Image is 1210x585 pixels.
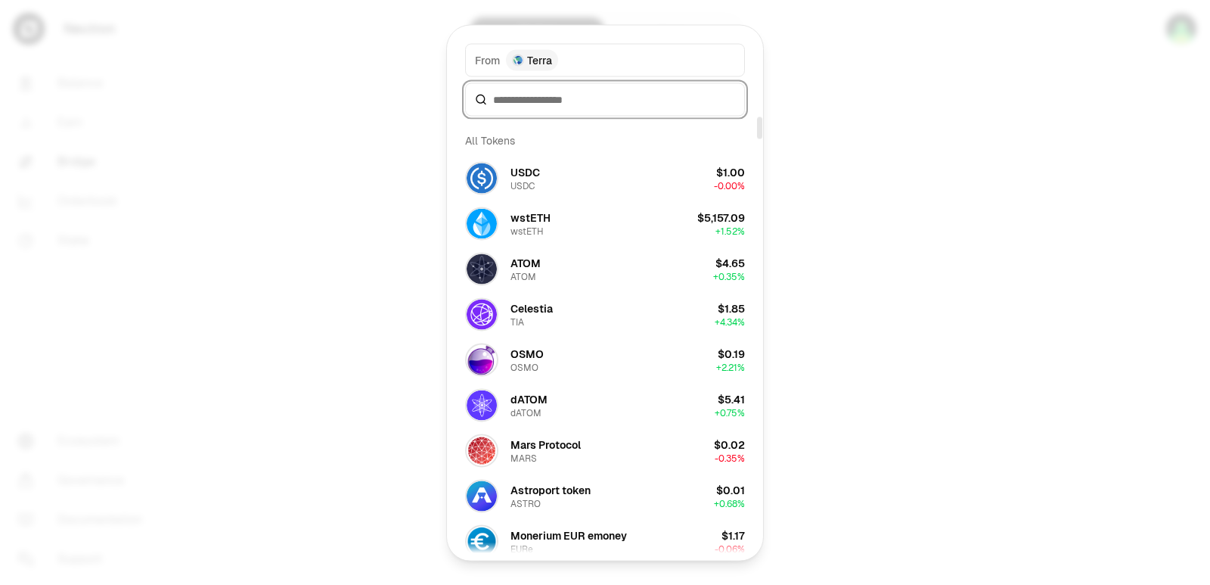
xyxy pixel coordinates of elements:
[510,300,553,316] div: Celestia
[510,437,581,452] div: Mars Protocol
[715,316,745,328] span: + 4.34%
[510,482,591,497] div: Astroport token
[456,337,754,382] button: OSMO LogoOSMOOSMO$0.19+2.21%
[510,527,627,543] div: Monerium EUR emoney
[456,201,754,246] button: wstETH LogowstETHwstETH$5,157.09+1.52%
[716,361,745,373] span: + 2.21%
[713,270,745,282] span: + 0.35%
[456,155,754,201] button: USDC LogoUSDCUSDC$1.00-0.00%
[714,437,745,452] div: $0.02
[467,254,497,284] img: ATOM Logo
[510,316,524,328] div: TIA
[715,225,745,237] span: + 1.52%
[467,390,497,420] img: dATOM Logo
[467,526,497,556] img: EURe Logo
[510,452,537,464] div: MARS
[467,435,497,465] img: MARS Logo
[510,497,541,509] div: ASTRO
[467,344,497,375] img: OSMO Logo
[510,255,541,270] div: ATOM
[715,543,745,555] span: -0.06%
[465,43,745,76] button: FromTerra LogoTerra
[456,291,754,337] button: TIA LogoCelestiaTIA$1.85+4.34%
[715,406,745,419] span: + 0.75%
[456,473,754,518] button: ASTRO LogoAstroport tokenASTRO$0.01+0.68%
[714,497,745,509] span: + 0.68%
[467,481,497,511] img: ASTRO Logo
[716,482,745,497] div: $0.01
[510,361,538,373] div: OSMO
[510,210,551,225] div: wstETH
[715,255,745,270] div: $4.65
[715,452,745,464] span: -0.35%
[697,210,745,225] div: $5,157.09
[467,208,497,238] img: wstETH Logo
[510,543,533,555] div: EURe
[456,382,754,428] button: dATOM LogodATOMdATOM$5.41+0.75%
[718,300,745,316] div: $1.85
[510,406,541,419] div: dATOM
[456,518,754,564] button: EURe LogoMonerium EUR emoneyEURe$1.17-0.06%
[510,346,544,361] div: OSMO
[456,246,754,291] button: ATOM LogoATOMATOM$4.65+0.35%
[467,163,497,193] img: USDC Logo
[510,179,535,191] div: USDC
[716,164,745,179] div: $1.00
[475,52,500,67] span: From
[456,125,754,155] div: All Tokens
[512,54,524,66] img: Terra Logo
[456,428,754,473] button: MARS LogoMars ProtocolMARS$0.02-0.35%
[510,391,548,406] div: dATOM
[718,346,745,361] div: $0.19
[721,527,745,543] div: $1.17
[714,179,745,191] span: -0.00%
[718,391,745,406] div: $5.41
[467,299,497,329] img: TIA Logo
[510,164,540,179] div: USDC
[527,52,552,67] span: Terra
[510,270,536,282] div: ATOM
[510,225,544,237] div: wstETH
